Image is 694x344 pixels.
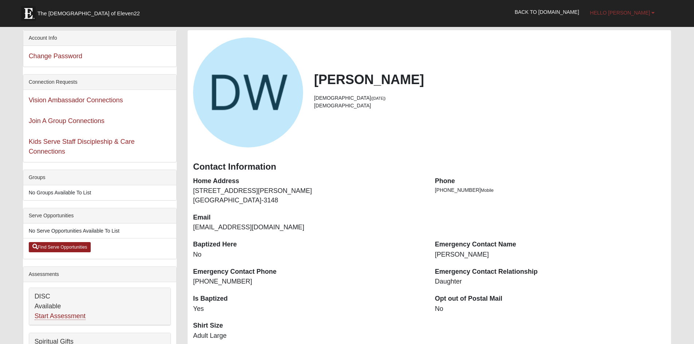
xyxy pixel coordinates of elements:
[17,3,163,21] a: The [DEMOGRAPHIC_DATA] of Eleven22
[193,162,666,172] h3: Contact Information
[193,186,424,205] dd: [STREET_ADDRESS][PERSON_NAME] [GEOGRAPHIC_DATA]-3148
[590,10,650,16] span: Hello [PERSON_NAME]
[38,10,140,17] span: The [DEMOGRAPHIC_DATA] of Eleven22
[435,240,666,249] dt: Emergency Contact Name
[435,277,666,286] dd: Daughter
[29,52,82,60] a: Change Password
[193,267,424,277] dt: Emergency Contact Phone
[193,250,424,260] dd: No
[193,213,424,222] dt: Email
[193,177,424,186] dt: Home Address
[29,96,123,104] a: Vision Ambassador Connections
[29,138,135,155] a: Kids Serve Staff Discipleship & Care Connections
[23,185,176,200] li: No Groups Available To List
[193,240,424,249] dt: Baptized Here
[29,117,105,124] a: Join A Group Connections
[193,37,303,147] a: View Fullsize Photo
[29,288,170,325] div: DISC Available
[193,331,424,341] dd: Adult Large
[193,321,424,331] dt: Shirt Size
[435,186,666,194] li: [PHONE_NUMBER]
[435,294,666,304] dt: Opt out of Postal Mail
[371,96,386,100] small: ([DATE])
[314,94,666,102] li: [DEMOGRAPHIC_DATA]
[435,250,666,260] dd: [PERSON_NAME]
[23,224,176,238] li: No Serve Opportunities Available To List
[193,294,424,304] dt: Is Baptized
[435,267,666,277] dt: Emergency Contact Relationship
[193,223,424,232] dd: [EMAIL_ADDRESS][DOMAIN_NAME]
[23,170,176,185] div: Groups
[29,242,91,252] a: Find Serve Opportunities
[193,277,424,286] dd: [PHONE_NUMBER]
[23,31,176,46] div: Account Info
[481,188,494,193] span: Mobile
[314,102,666,110] li: [DEMOGRAPHIC_DATA]
[585,4,660,22] a: Hello [PERSON_NAME]
[23,267,176,282] div: Assessments
[435,177,666,186] dt: Phone
[23,75,176,90] div: Connection Requests
[193,304,424,314] dd: Yes
[314,72,666,87] h2: [PERSON_NAME]
[509,3,585,21] a: Back to [DOMAIN_NAME]
[23,208,176,224] div: Serve Opportunities
[21,6,36,21] img: Eleven22 logo
[35,312,86,320] a: Start Assessment
[435,304,666,314] dd: No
